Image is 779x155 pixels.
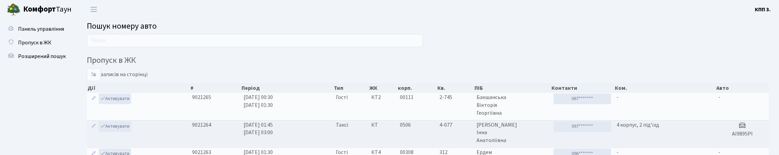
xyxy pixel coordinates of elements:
th: Дії [87,83,190,93]
span: 00111 [400,94,414,101]
img: logo.png [7,3,20,16]
h4: Пропуск в ЖК [87,56,769,66]
a: Редагувати [90,94,98,104]
th: # [190,83,241,93]
th: Тип [333,83,369,93]
span: 4-077 [439,121,471,129]
th: Кв. [437,83,474,93]
span: 9021264 [192,121,211,129]
span: Гості [336,94,348,101]
span: Розширений пошук [18,53,66,60]
span: - [617,94,619,101]
span: КТ2 [371,94,395,101]
span: 4 корпус, 2 під'їзд [617,121,659,129]
span: 0506 [400,121,411,129]
span: Пропуск в ЖК [18,39,51,46]
h5: АІ9895РІ [718,131,766,137]
span: Таун [23,4,72,15]
th: Контакти [551,83,614,93]
a: Пропуск в ЖК [3,36,72,50]
label: записів на сторінці [87,68,147,81]
span: Бакшанська Вікторія Георгіївна [477,94,548,117]
select: записів на сторінці [87,68,100,81]
span: [DATE] 01:45 [DATE] 03:00 [244,121,273,137]
span: Таксі [336,121,348,129]
b: Комфорт [23,4,56,15]
button: Переключити навігацію [85,4,102,15]
a: Активувати [99,121,131,132]
a: Панель управління [3,22,72,36]
span: - [718,94,720,101]
span: [PERSON_NAME] Інна Анатоліївна [477,121,548,145]
span: Панель управління [18,25,64,33]
span: Пошук номеру авто [87,20,157,32]
th: корп. [397,83,436,93]
th: Авто [716,83,769,93]
span: [DATE] 00:30 [DATE] 01:30 [244,94,273,109]
th: Період [241,83,333,93]
b: КПП 3. [755,6,771,13]
span: КТ [371,121,395,129]
span: 2-745 [439,94,471,101]
span: 9021265 [192,94,211,101]
input: Пошук [87,34,423,47]
a: Розширений пошук [3,50,72,63]
a: Активувати [99,94,131,104]
a: Редагувати [90,121,98,132]
th: Ком. [614,83,716,93]
th: ЖК [369,83,398,93]
a: КПП 3. [755,5,771,14]
th: ПІБ [474,83,551,93]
